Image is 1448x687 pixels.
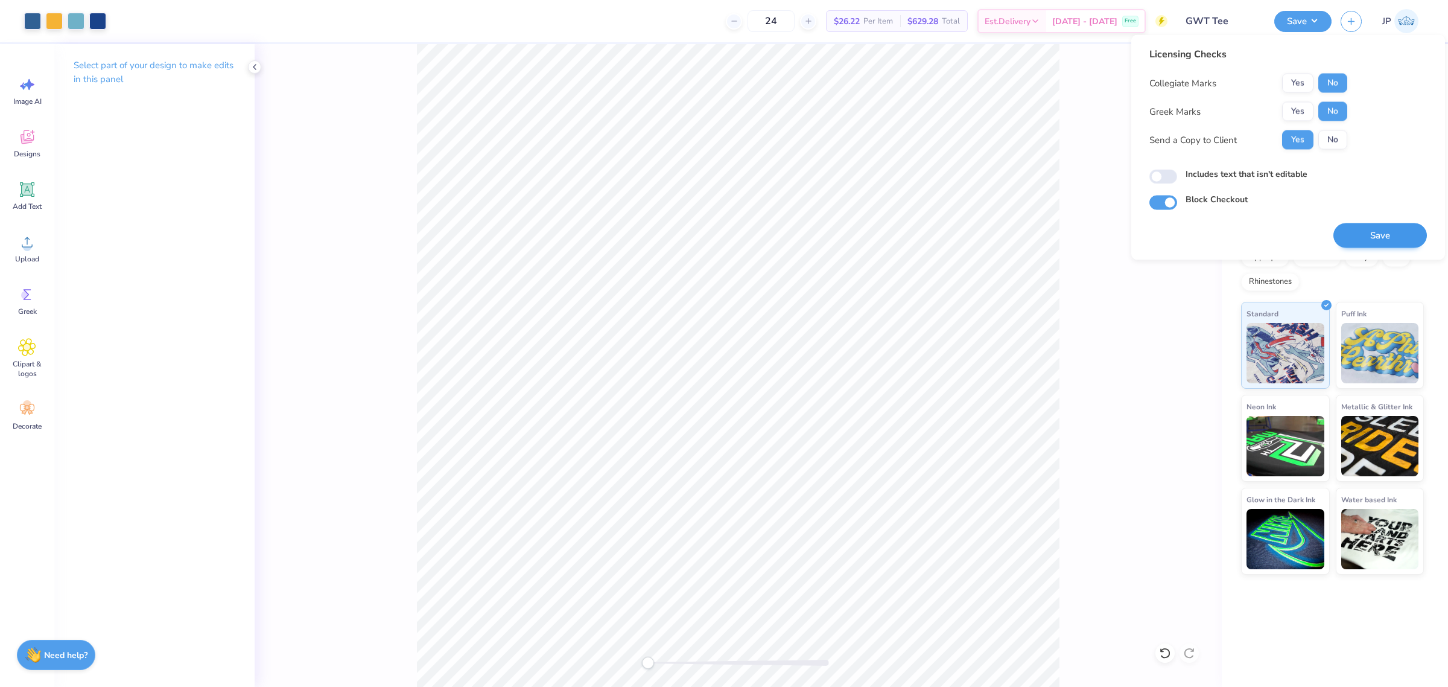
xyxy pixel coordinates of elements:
div: Licensing Checks [1149,47,1347,62]
button: Save [1333,223,1427,248]
span: Free [1125,17,1136,25]
img: John Paul Torres [1394,9,1418,33]
button: No [1318,130,1347,150]
span: Glow in the Dark Ink [1246,493,1315,506]
label: Includes text that isn't editable [1186,168,1307,181]
strong: Need help? [44,650,87,661]
button: Yes [1282,74,1313,93]
button: Save [1274,11,1332,32]
img: Puff Ink [1341,323,1419,383]
span: Clipart & logos [7,359,47,379]
span: Add Text [13,202,42,211]
span: Neon Ink [1246,400,1276,413]
img: Standard [1246,323,1324,383]
span: Water based Ink [1341,493,1397,506]
span: Est. Delivery [985,15,1030,28]
span: Designs [14,149,40,159]
span: Standard [1246,307,1278,320]
img: Neon Ink [1246,416,1324,476]
span: [DATE] - [DATE] [1052,15,1117,28]
div: Rhinestones [1241,273,1300,291]
button: No [1318,102,1347,121]
img: Water based Ink [1341,509,1419,569]
div: Accessibility label [642,657,654,669]
span: Puff Ink [1341,307,1367,320]
p: Select part of your design to make edits in this panel [74,59,235,86]
button: No [1318,74,1347,93]
img: Glow in the Dark Ink [1246,509,1324,569]
span: Total [942,15,960,28]
div: Send a Copy to Client [1149,133,1237,147]
span: Decorate [13,421,42,431]
span: Upload [15,254,39,264]
button: Yes [1282,102,1313,121]
span: Metallic & Glitter Ink [1341,400,1412,413]
button: Yes [1282,130,1313,150]
span: $26.22 [834,15,860,28]
input: Untitled Design [1176,9,1265,33]
span: Greek [18,307,37,316]
div: Collegiate Marks [1149,76,1216,90]
span: Image AI [13,97,42,106]
div: Greek Marks [1149,104,1201,118]
input: – – [748,10,795,32]
span: $629.28 [907,15,938,28]
img: Metallic & Glitter Ink [1341,416,1419,476]
span: JP [1382,14,1391,28]
label: Block Checkout [1186,193,1248,206]
span: Per Item [863,15,893,28]
a: JP [1377,9,1424,33]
